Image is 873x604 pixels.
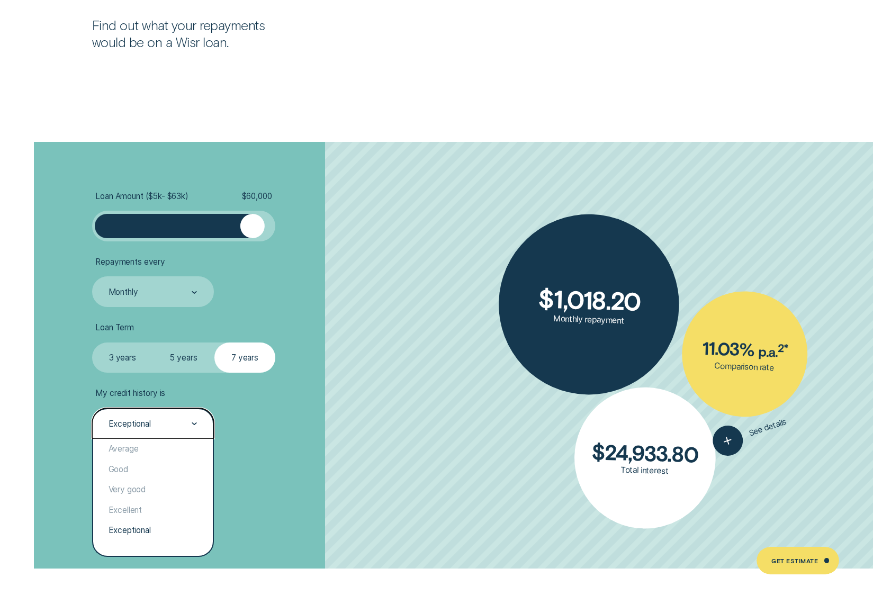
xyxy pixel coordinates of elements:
button: See details [709,407,791,459]
div: Average [93,439,213,459]
div: Exceptional [93,520,213,541]
label: 5 years [153,342,214,373]
span: Loan Term [95,322,134,332]
span: My credit history is [95,388,165,398]
span: See details [748,417,788,438]
span: Repayments every [95,257,165,267]
label: 3 years [92,342,154,373]
div: Excellent [93,500,213,520]
div: Exceptional [109,419,151,429]
a: Get Estimate [757,547,840,574]
span: $ 60,000 [242,191,272,201]
div: Very good [93,480,213,500]
div: Good [93,459,213,480]
p: Find out what your repayments would be on a Wisr loan. [92,17,291,50]
span: Loan Amount ( $5k - $63k ) [95,191,188,201]
label: 7 years [214,342,276,373]
div: Monthly [109,287,138,298]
